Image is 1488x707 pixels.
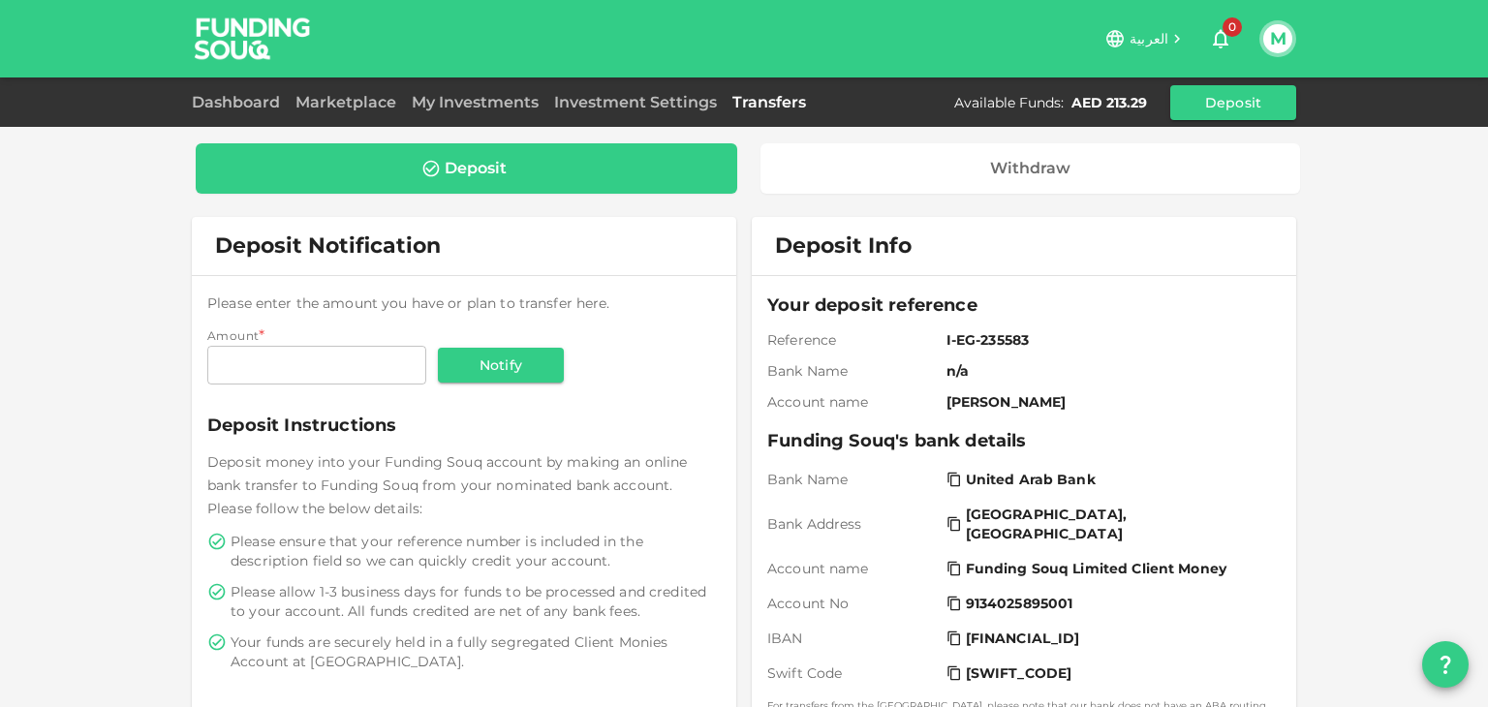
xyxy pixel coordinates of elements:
[767,392,939,412] span: Account name
[445,159,507,178] div: Deposit
[231,582,717,621] span: Please allow 1-3 business days for funds to be processed and credited to your account. All funds ...
[231,632,717,671] span: Your funds are securely held in a fully segregated Client Monies Account at [GEOGRAPHIC_DATA].
[546,93,725,111] a: Investment Settings
[1263,24,1292,53] button: M
[767,427,1281,454] span: Funding Souq's bank details
[196,143,737,194] a: Deposit
[207,412,721,439] span: Deposit Instructions
[767,594,939,613] span: Account No
[207,294,610,312] span: Please enter the amount you have or plan to transfer here.
[767,629,939,648] span: IBAN
[966,470,1096,489] span: United Arab Bank
[946,361,1273,381] span: n/a
[760,143,1301,194] a: Withdraw
[767,361,939,381] span: Bank Name
[207,453,687,517] span: Deposit money into your Funding Souq account by making an online bank transfer to Funding Souq fr...
[725,93,814,111] a: Transfers
[966,663,1072,683] span: [SWIFT_CODE]
[1201,19,1240,58] button: 0
[767,330,939,350] span: Reference
[954,93,1064,112] div: Available Funds :
[990,159,1070,178] div: Withdraw
[767,470,939,489] span: Bank Name
[966,629,1080,648] span: [FINANCIAL_ID]
[767,514,939,534] span: Bank Address
[438,348,564,383] button: Notify
[1130,30,1168,47] span: العربية
[767,559,939,578] span: Account name
[966,505,1269,543] span: [GEOGRAPHIC_DATA], [GEOGRAPHIC_DATA]
[207,328,259,343] span: Amount
[767,663,939,683] span: Swift Code
[966,594,1073,613] span: 9134025895001
[1223,17,1242,37] span: 0
[966,559,1226,578] span: Funding Souq Limited Client Money
[1071,93,1147,112] div: AED 213.29
[775,232,912,260] span: Deposit Info
[215,232,441,259] span: Deposit Notification
[1422,641,1469,688] button: question
[946,392,1273,412] span: [PERSON_NAME]
[192,93,288,111] a: Dashboard
[404,93,546,111] a: My Investments
[946,330,1273,350] span: I-EG-235583
[288,93,404,111] a: Marketplace
[231,532,717,570] span: Please ensure that your reference number is included in the description field so we can quickly c...
[1170,85,1296,120] button: Deposit
[767,292,1281,319] span: Your deposit reference
[207,346,426,384] input: amount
